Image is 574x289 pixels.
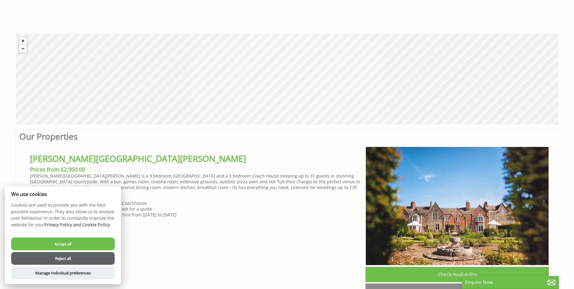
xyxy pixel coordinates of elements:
[30,173,361,196] p: [PERSON_NAME][GEOGRAPHIC_DATA][PERSON_NAME] is a 9 bedroom [GEOGRAPHIC_DATA] and a 3 bedroom Coac...
[35,223,361,229] li: Bar/Party Room/Cinema Room
[35,218,361,223] li: Games room, table tennis, pool,
[35,200,361,206] li: 9 Bedrooms in [GEOGRAPHIC_DATA] + 3 in Coachhouse
[366,267,549,282] a: Check Availability
[11,238,115,250] button: Accept all
[19,45,27,53] button: Zoom out
[35,212,361,218] li: Hot Tub (Hired) Hot Tub included in house hire from [DATE] to [DATE]
[11,267,115,279] button: Manage Individual preferences
[44,222,110,228] a: Privacy Policy and Cookie Policy
[11,252,115,265] button: Reject all
[30,166,361,173] h3: Prices from £2,950.00
[5,202,121,232] p: Cookies are used to provide you with the best possible experience. They also allow us to analyse ...
[465,279,556,285] p: Enquire Now
[5,191,121,197] h2: We use cookies
[19,37,27,45] button: Zoom in
[16,34,558,125] canvas: Map
[35,206,361,212] li: Sleeps from 18 to 31 plus 4 infants please ask for a quote
[366,147,549,265] img: Back_of_house.original.jpg
[30,153,246,164] a: [PERSON_NAME][GEOGRAPHIC_DATA][PERSON_NAME]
